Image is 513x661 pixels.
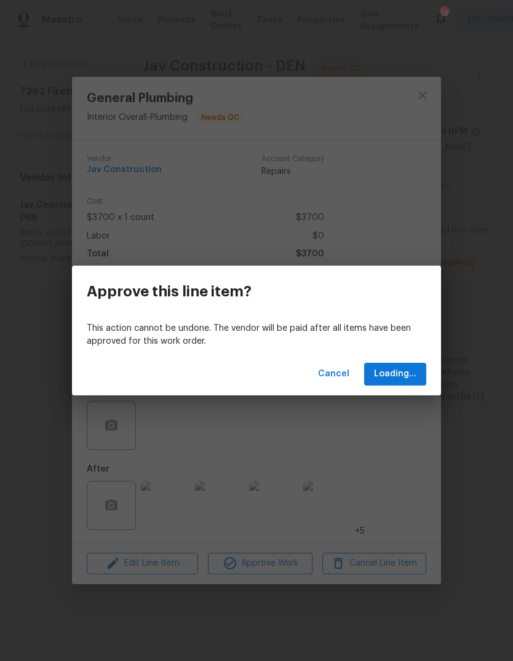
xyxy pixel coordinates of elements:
span: Loading... [374,366,416,382]
p: This action cannot be undone. The vendor will be paid after all items have been approved for this... [87,322,426,348]
button: Cancel [313,363,354,386]
button: Loading... [364,363,426,386]
span: Cancel [318,366,349,382]
h3: Approve this line item? [87,283,252,300]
